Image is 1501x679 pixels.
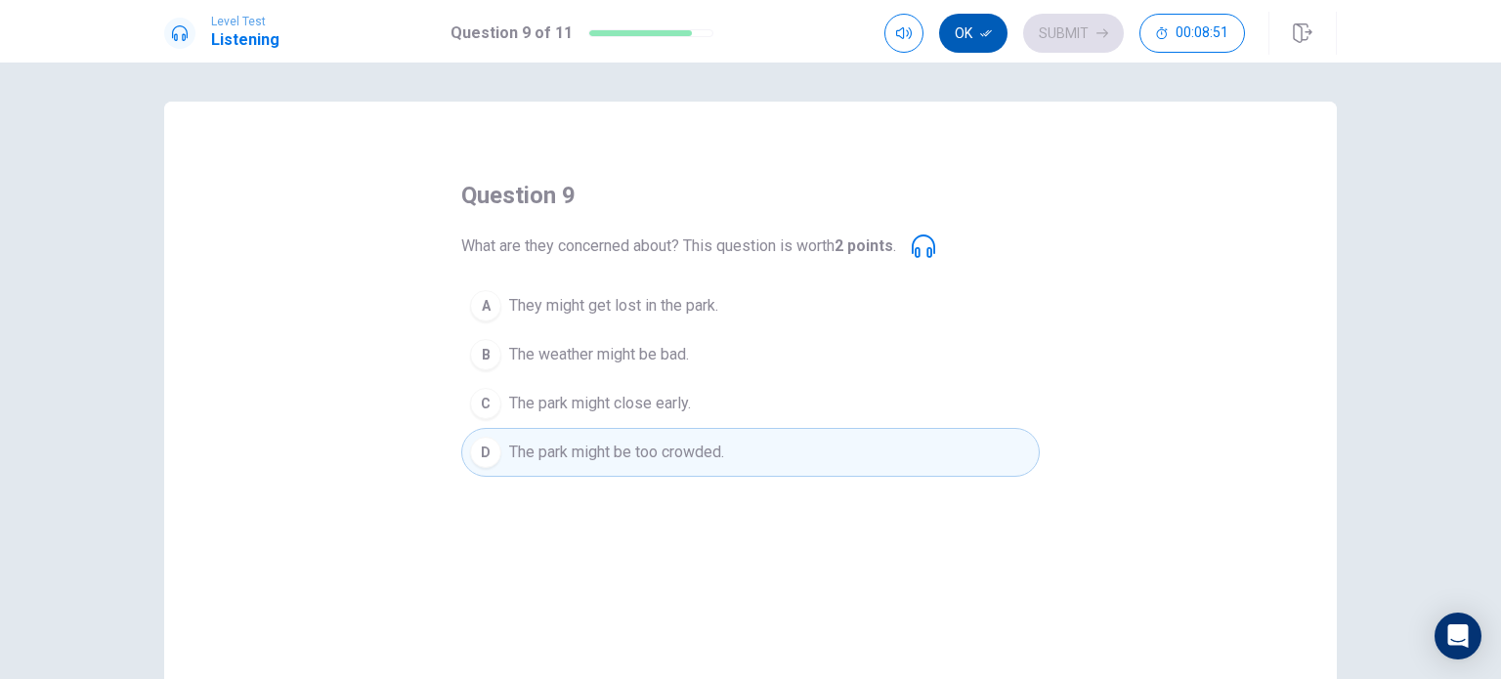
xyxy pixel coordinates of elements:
span: They might get lost in the park. [509,294,718,318]
h4: question 9 [461,180,576,211]
button: BThe weather might be bad. [461,330,1040,379]
b: 2 points [835,236,893,255]
button: Ok [939,14,1008,53]
div: C [470,388,501,419]
button: AThey might get lost in the park. [461,281,1040,330]
h1: Question 9 of 11 [450,21,573,45]
span: 00:08:51 [1176,25,1228,41]
span: The weather might be bad. [509,343,689,366]
div: D [470,437,501,468]
h1: Listening [211,28,279,52]
button: DThe park might be too crowded. [461,428,1040,477]
div: A [470,290,501,321]
div: Open Intercom Messenger [1435,613,1481,659]
button: CThe park might close early. [461,379,1040,428]
div: B [470,339,501,370]
span: What are they concerned about? This question is worth . [461,234,896,258]
button: 00:08:51 [1139,14,1245,53]
span: The park might close early. [509,392,691,415]
span: The park might be too crowded. [509,441,724,464]
span: Level Test [211,15,279,28]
